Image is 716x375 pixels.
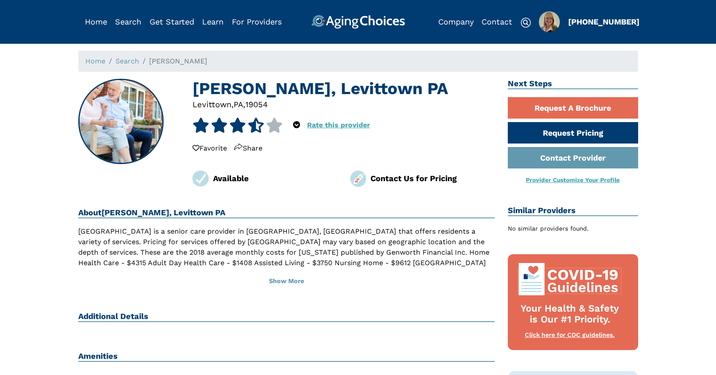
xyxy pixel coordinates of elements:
a: [PHONE_NUMBER] [568,17,639,26]
h2: Similar Providers [508,206,638,216]
span: Levittown [192,100,231,109]
div: Favorite [192,143,227,154]
a: Home [85,57,105,65]
div: Contact Us for Pricing [370,172,495,184]
a: Learn [202,17,224,26]
a: Request A Brochure [508,97,638,119]
img: search-icon.svg [520,18,531,28]
h2: Amenities [78,351,495,362]
span: PA [234,100,243,109]
h2: Additional Details [78,312,495,322]
div: Share [234,143,262,154]
h2: About [PERSON_NAME], Levittown PA [78,208,495,218]
img: Galilee Pavilion, Levittown PA [79,80,163,164]
div: No similar providers found. [508,224,638,233]
a: Home [85,17,107,26]
a: For Providers [232,17,282,26]
a: Contact [482,17,512,26]
h2: Next Steps [508,79,638,89]
a: Contact Provider [508,147,638,168]
img: AgingChoices [311,15,405,29]
a: Company [438,17,474,26]
div: Popover trigger [115,15,141,29]
div: Popover trigger [539,11,560,32]
p: [GEOGRAPHIC_DATA] is a senior care provider in [GEOGRAPHIC_DATA], [GEOGRAPHIC_DATA] that offers r... [78,226,495,289]
a: Provider Customize Your Profile [526,176,620,183]
a: Get Started [150,17,194,26]
div: Popover trigger [293,118,300,133]
div: 19054 [245,98,268,110]
span: , [231,100,234,109]
a: Search [115,57,139,65]
img: covid-top-default.svg [517,263,623,295]
div: Your Health & Safety is Our #1 Priority. [517,303,623,325]
a: Search [115,17,141,26]
a: Rate this provider [307,121,370,129]
div: Click here for CDC guidelines. [517,331,623,340]
button: Show More [78,272,495,291]
nav: breadcrumb [78,51,638,72]
a: Request Pricing [508,122,638,144]
h1: [PERSON_NAME], Levittown PA [192,79,495,98]
img: 0d6ac745-f77c-4484-9392-b54ca61ede62.jpg [539,11,560,32]
span: , [243,100,245,109]
span: [PERSON_NAME] [149,57,207,65]
div: Available [213,172,337,184]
